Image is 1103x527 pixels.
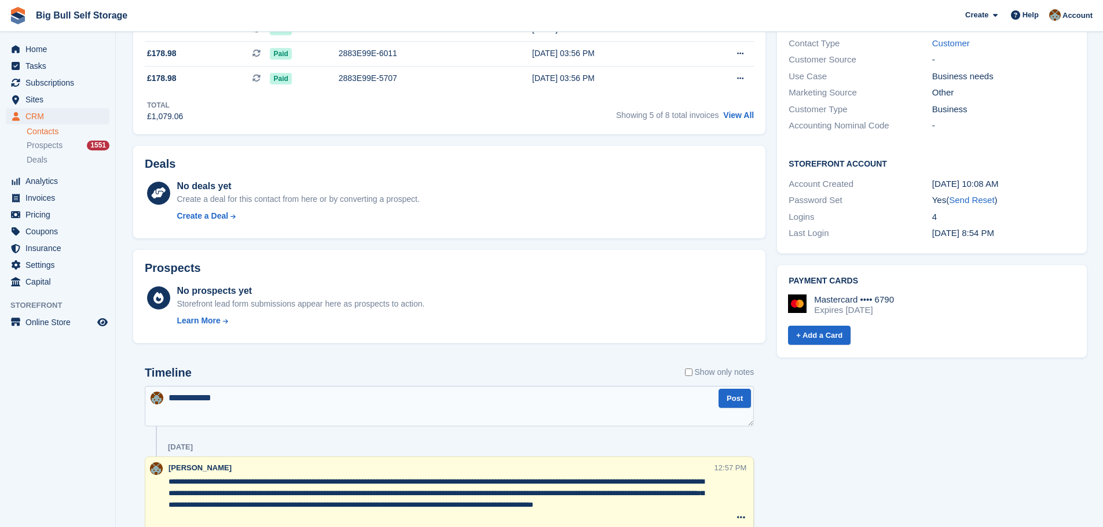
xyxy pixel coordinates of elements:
[714,462,747,473] div: 12:57 PM
[532,47,692,60] div: [DATE] 03:56 PM
[147,100,183,110] div: Total
[789,178,932,191] div: Account Created
[150,462,163,475] img: Mike Llewellen Palmer
[145,261,201,275] h2: Prospects
[25,190,95,206] span: Invoices
[145,366,192,379] h2: Timeline
[25,58,95,74] span: Tasks
[789,103,932,116] div: Customer Type
[168,443,193,452] div: [DATE]
[27,139,109,152] a: Prospects 1551
[87,141,109,150] div: 1551
[25,274,95,290] span: Capital
[27,154,109,166] a: Deals
[6,314,109,330] a: menu
[789,70,932,83] div: Use Case
[6,108,109,124] a: menu
[685,366,754,378] label: Show only notes
[177,298,424,310] div: Storefront lead form submissions appear here as prospects to action.
[6,190,109,206] a: menu
[6,58,109,74] a: menu
[1023,9,1039,21] span: Help
[6,207,109,223] a: menu
[10,300,115,311] span: Storefront
[270,48,291,60] span: Paid
[339,72,494,84] div: 2883E99E-5707
[532,72,692,84] div: [DATE] 03:56 PM
[1049,9,1061,21] img: Mike Llewellen Palmer
[177,315,424,327] a: Learn More
[25,108,95,124] span: CRM
[946,195,997,205] span: ( )
[147,72,177,84] span: £178.98
[932,119,1075,132] div: -
[932,194,1075,207] div: Yes
[151,392,163,404] img: Mike Llewellen Palmer
[177,193,419,205] div: Create a deal for this contact from here or by converting a prospect.
[31,6,132,25] a: Big Bull Self Storage
[814,294,894,305] div: Mastercard •••• 6790
[27,126,109,137] a: Contacts
[6,223,109,239] a: menu
[6,274,109,290] a: menu
[789,211,932,224] div: Logins
[616,110,719,120] span: Showing 5 of 8 total invoices
[6,240,109,256] a: menu
[96,315,109,329] a: Preview store
[932,86,1075,99] div: Other
[932,38,970,48] a: Customer
[789,119,932,132] div: Accounting Nominal Code
[932,228,994,238] time: 2025-03-19 20:54:56 UTC
[177,179,419,193] div: No deals yet
[177,284,424,298] div: No prospects yet
[789,157,1075,169] h2: Storefront Account
[932,53,1075,67] div: -
[789,86,932,99] div: Marketing Source
[25,207,95,223] span: Pricing
[270,73,291,84] span: Paid
[25,257,95,273] span: Settings
[814,305,894,315] div: Expires [DATE]
[965,9,988,21] span: Create
[25,41,95,57] span: Home
[27,154,47,165] span: Deals
[6,41,109,57] a: menu
[6,257,109,273] a: menu
[147,47,177,60] span: £178.98
[932,70,1075,83] div: Business needs
[685,366,692,378] input: Show only notes
[177,210,419,222] a: Create a Deal
[25,173,95,189] span: Analytics
[177,210,228,222] div: Create a Deal
[789,37,932,50] div: Contact Type
[339,47,494,60] div: 2883E99E-6011
[25,240,95,256] span: Insurance
[9,7,27,24] img: stora-icon-8386f47178a22dfd0bd8f6a31ec36ba5ce8667c1dd55bd0f319d3a0aa187defe.svg
[147,110,183,123] div: £1,079.06
[932,103,1075,116] div: Business
[723,110,754,120] a: View All
[789,194,932,207] div: Password Set
[6,75,109,91] a: menu
[789,277,1075,286] h2: Payment cards
[6,91,109,108] a: menu
[25,223,95,239] span: Coupons
[25,314,95,330] span: Online Store
[27,140,63,151] span: Prospects
[25,75,95,91] span: Subscriptions
[789,53,932,67] div: Customer Source
[25,91,95,108] span: Sites
[949,195,994,205] a: Send Reset
[145,157,175,171] h2: Deals
[1062,10,1093,21] span: Account
[719,389,751,408] button: Post
[789,227,932,240] div: Last Login
[168,463,232,472] span: [PERSON_NAME]
[6,173,109,189] a: menu
[788,326,851,345] a: + Add a Card
[788,294,807,313] img: Mastercard Logo
[177,315,220,327] div: Learn More
[932,211,1075,224] div: 4
[932,178,1075,191] div: [DATE] 10:08 AM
